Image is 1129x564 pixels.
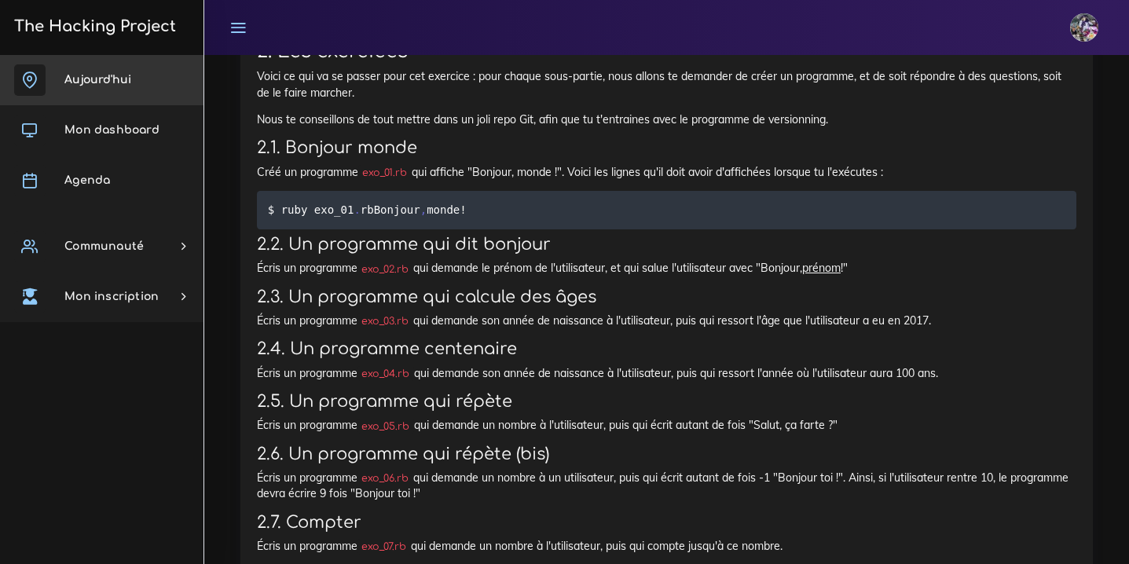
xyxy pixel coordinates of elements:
[257,538,1076,554] p: Écris un programme qui demande un nombre à l'utilisateur, puis qui compte jusqu'à ce nombre.
[257,112,1076,127] p: Nous te conseillons de tout mettre dans un joli repo Git, afin que tu t'entraines avec le program...
[257,235,1076,255] h3: 2.2. Un programme qui dit bonjour
[268,201,471,218] code: $ ruby exo_01 rb monde
[358,165,412,181] code: exo_01.rb
[64,74,131,86] span: Aujourd'hui
[257,513,1076,533] h3: 2.7. Compter
[257,470,1076,502] p: Écris un programme qui demande un nombre à un utilisateur, puis qui écrit autant de fois -1 "Bonj...
[64,124,159,136] span: Mon dashboard
[64,291,159,302] span: Mon inscription
[257,313,1076,328] p: Écris un programme qui demande son année de naissance à l'utilisateur, puis qui ressort l'âge que...
[257,138,1076,158] h3: 2.1. Bonjour monde
[257,392,1076,412] h3: 2.5. Un programme qui répète
[374,203,420,216] span: Bonjour
[357,366,414,382] code: exo_04.rb
[257,365,1076,381] p: Écris un programme qui demande son année de naissance à l'utilisateur, puis qui ressort l'année o...
[257,68,1076,101] p: Voici ce qui va se passer pour cet exercice : pour chaque sous-partie, nous allons te demander de...
[357,471,413,486] code: exo_06.rb
[354,203,360,216] span: .
[257,417,1076,433] p: Écris un programme qui demande un nombre à l'utilisateur, puis qui écrit autant de fois "Salut, ç...
[802,261,841,275] u: prénom
[357,419,414,434] code: exo_05.rb
[460,203,466,216] span: !
[9,18,176,35] h3: The Hacking Project
[64,174,110,186] span: Agenda
[257,445,1076,464] h3: 2.6. Un programme qui répète (bis)
[257,339,1076,359] h3: 2.4. Un programme centenaire
[357,313,413,329] code: exo_03.rb
[257,287,1076,307] h3: 2.3. Un programme qui calcule des âges
[257,260,1076,276] p: Écris un programme qui demande le prénom de l'utilisateur, et qui salue l'utilisateur avec "Bonjo...
[1070,13,1098,42] img: eg54bupqcshyolnhdacp.jpg
[64,240,144,252] span: Communauté
[357,539,411,555] code: exo_07.rb
[420,203,427,216] span: ,
[257,164,1076,180] p: Créé un programme qui affiche "Bonjour, monde !". Voici les lignes qu'il doit avoir d'affichées l...
[357,262,413,277] code: exo_02.rb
